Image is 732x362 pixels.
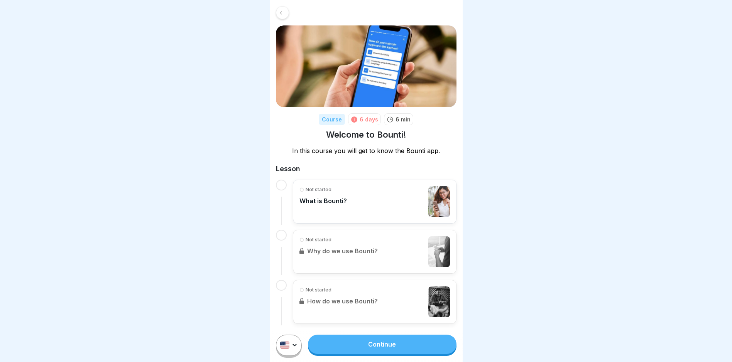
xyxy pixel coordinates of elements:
[326,129,406,140] h1: Welcome to Bounti!
[276,146,456,155] p: In this course you will get to know the Bounti app.
[396,115,411,123] p: 6 min
[276,25,456,107] img: xh3bnih80d1pxcetv9zsuevg.png
[308,335,456,354] a: Continue
[319,114,345,125] div: Course
[428,186,450,217] img: cljrty16a013ueu01ep0uwpyx.jpg
[306,186,331,193] p: Not started
[299,197,347,205] p: What is Bounti?
[280,342,289,349] img: us.svg
[299,186,450,217] a: Not startedWhat is Bounti?
[276,164,456,173] h2: Lesson
[360,115,378,123] div: 6 days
